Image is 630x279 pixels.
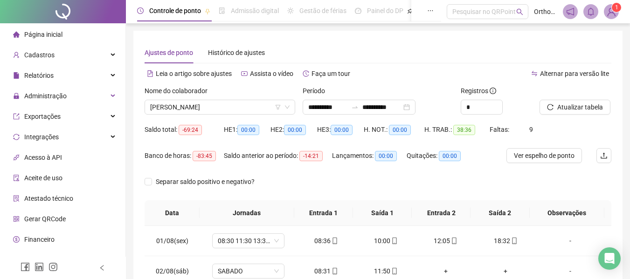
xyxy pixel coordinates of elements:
[450,238,457,244] span: mobile
[367,7,403,14] span: Painel do DP
[540,70,609,77] span: Alternar para versão lite
[13,31,20,38] span: home
[237,125,259,135] span: 00:00
[600,152,608,159] span: upload
[13,134,20,140] span: sync
[530,200,604,226] th: Observações
[241,70,248,77] span: youtube
[531,70,538,77] span: swap
[13,52,20,58] span: user-add
[557,102,603,112] span: Atualizar tabela
[193,151,216,161] span: -83:45
[145,86,214,96] label: Nome do colaborador
[353,200,412,226] th: Saída 1
[587,7,595,16] span: bell
[483,236,528,246] div: 18:32
[250,70,293,77] span: Assista o vídeo
[13,216,20,222] span: qrcode
[439,151,461,161] span: 00:00
[351,103,359,111] span: to
[24,174,62,182] span: Aceite de uso
[453,125,475,135] span: 38:36
[534,7,557,17] span: Orthodontic
[24,31,62,38] span: Página inicial
[543,266,598,276] div: -
[200,200,294,226] th: Jornadas
[275,104,281,110] span: filter
[471,200,529,226] th: Saída 2
[24,195,73,202] span: Atestado técnico
[543,236,598,246] div: -
[13,236,20,243] span: dollar
[389,125,411,135] span: 00:00
[13,113,20,120] span: export
[364,266,408,276] div: 11:50
[145,124,224,135] div: Saldo total:
[423,236,468,246] div: 12:05
[231,7,279,14] span: Admissão digital
[156,70,232,77] span: Leia o artigo sobre ajustes
[303,86,331,96] label: Período
[516,8,523,15] span: search
[510,238,518,244] span: mobile
[287,7,294,14] span: sun
[284,125,306,135] span: 00:00
[351,103,359,111] span: swap-right
[147,70,153,77] span: file-text
[427,7,434,14] span: ellipsis
[566,7,575,16] span: notification
[13,93,20,99] span: lock
[299,7,346,14] span: Gestão de férias
[205,8,210,14] span: pushpin
[13,154,20,161] span: api
[24,72,54,79] span: Relatórios
[364,236,408,246] div: 10:00
[529,126,533,133] span: 9
[364,124,424,135] div: H. NOT.:
[218,264,279,278] span: SABADO
[13,175,20,181] span: audit
[156,237,188,245] span: 01/08(sex)
[317,124,364,135] div: HE 3:
[208,49,265,56] span: Histórico de ajustes
[407,8,413,14] span: pushpin
[332,150,407,161] div: Lançamentos:
[506,148,582,163] button: Ver espelho de ponto
[423,266,468,276] div: +
[331,238,338,244] span: mobile
[224,124,270,135] div: HE 1:
[537,208,597,218] span: Observações
[284,104,290,110] span: down
[331,125,353,135] span: 00:00
[219,7,225,14] span: file-done
[540,100,610,115] button: Atualizar tabela
[461,86,496,96] span: Registros
[156,267,189,275] span: 02/08(sáb)
[13,195,20,202] span: solution
[137,7,144,14] span: clock-circle
[24,256,71,264] span: Central de ajuda
[304,266,349,276] div: 08:31
[615,4,618,11] span: 1
[547,104,554,110] span: reload
[24,51,55,59] span: Cadastros
[224,150,332,161] div: Saldo anterior ao período:
[604,5,618,19] img: 7071
[390,238,398,244] span: mobile
[303,70,309,77] span: history
[270,124,317,135] div: HE 2:
[299,151,323,161] span: -14:21
[35,262,44,272] span: linkedin
[598,247,621,270] div: Open Intercom Messenger
[375,151,397,161] span: 00:00
[24,154,62,161] span: Acesso à API
[407,150,472,161] div: Quitações:
[490,126,511,133] span: Faltas:
[294,200,353,226] th: Entrada 1
[24,113,61,120] span: Exportações
[150,100,290,114] span: RAFAEL FRANCISCO DA SILVA
[483,266,528,276] div: +
[13,72,20,79] span: file
[149,7,201,14] span: Controle de ponto
[145,150,224,161] div: Banco de horas:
